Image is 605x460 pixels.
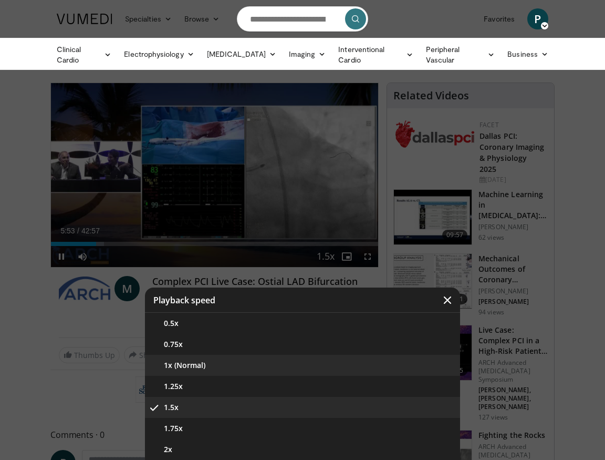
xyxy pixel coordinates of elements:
input: Search topics, interventions [237,6,368,32]
a: [MEDICAL_DATA] [201,44,283,65]
video-js: Video Player [51,83,378,267]
a: Clinical Cardio [50,44,118,65]
a: Imaging [283,44,332,65]
a: Interventional Cardio [332,44,420,65]
a: Specialties [119,8,178,29]
a: Peripheral Vascular [420,44,501,65]
a: Favorites [477,8,521,29]
a: Browse [178,8,226,29]
a: Business [501,44,555,65]
a: P [527,8,548,29]
a: Electrophysiology [118,44,200,65]
img: VuMedi Logo [57,14,112,24]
